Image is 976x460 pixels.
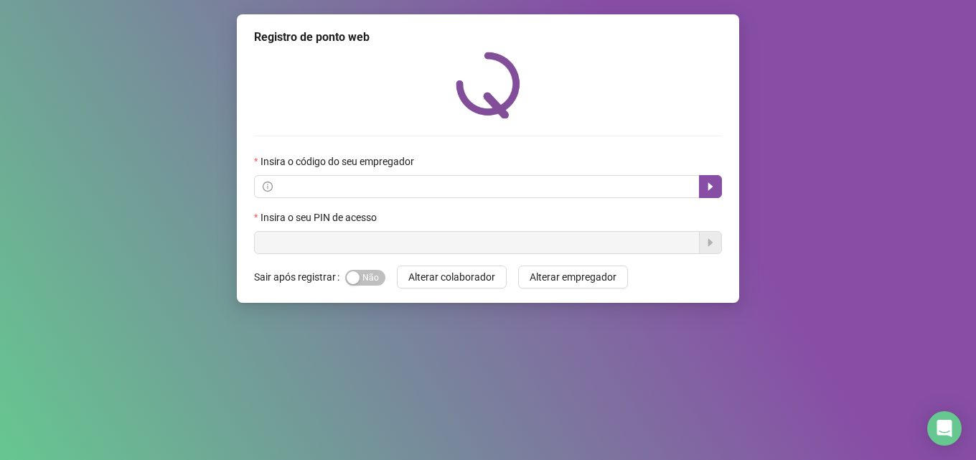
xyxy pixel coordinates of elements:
span: info-circle [263,182,273,192]
label: Insira o código do seu empregador [254,154,423,169]
div: Registro de ponto web [254,29,722,46]
img: QRPoint [456,52,520,118]
div: Open Intercom Messenger [927,411,962,446]
span: Alterar empregador [530,269,616,285]
label: Insira o seu PIN de acesso [254,210,386,225]
button: Alterar colaborador [397,266,507,288]
span: caret-right [705,181,716,192]
button: Alterar empregador [518,266,628,288]
label: Sair após registrar [254,266,345,288]
span: Alterar colaborador [408,269,495,285]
